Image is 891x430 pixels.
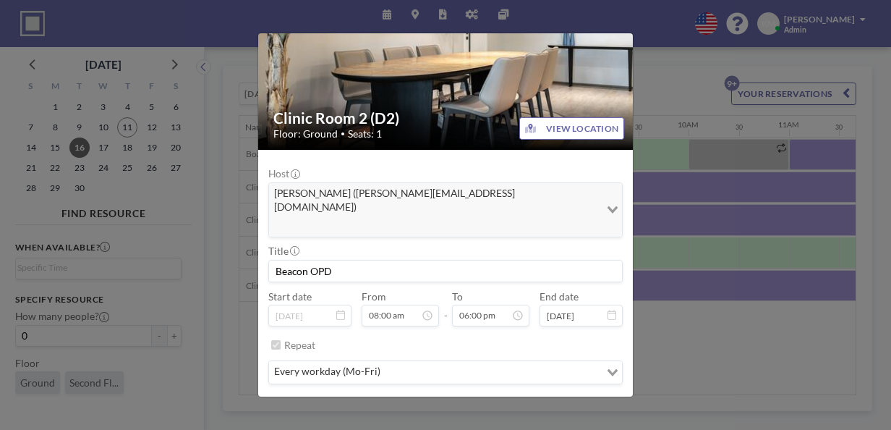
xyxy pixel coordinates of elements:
label: Start date [268,290,312,303]
h2: Clinic Room 2 (D2) [273,109,619,127]
label: End date [540,290,579,303]
label: To [452,290,463,303]
span: • [341,129,345,138]
input: Search for option [270,217,598,234]
div: Search for option [269,183,622,237]
span: Seats: 1 [348,127,382,140]
span: [PERSON_NAME] ([PERSON_NAME][EMAIL_ADDRESS][DOMAIN_NAME]) [272,186,597,214]
span: every workday (Mo-Fri) [272,364,383,381]
label: Host [268,167,299,180]
button: VIEW LOCATION [519,117,624,140]
span: Floor: Ground [273,127,338,140]
input: Search for option [385,364,598,381]
input: (No title) [269,261,622,282]
label: From [362,290,385,303]
div: Search for option [269,361,622,384]
span: - [444,295,448,322]
label: Title [268,245,299,257]
label: Repeat [284,339,315,351]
